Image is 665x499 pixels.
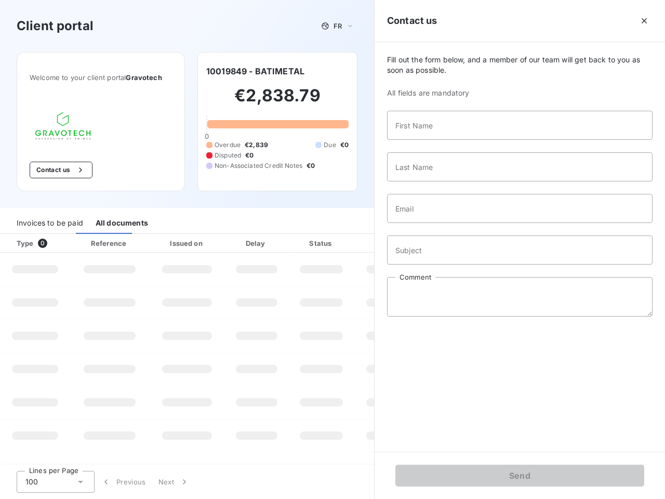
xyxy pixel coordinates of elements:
[215,161,302,170] span: Non-Associated Credit Notes
[387,55,653,75] span: Fill out the form below, and a member of our team will get back to you as soon as possible.
[324,140,336,150] span: Due
[395,465,644,487] button: Send
[387,111,653,140] input: placeholder
[95,471,152,493] button: Previous
[10,238,68,248] div: Type
[290,238,352,248] div: Status
[245,151,254,160] span: €0
[340,140,349,150] span: €0
[126,73,162,82] span: Gravotech
[334,22,342,30] span: FR
[387,14,437,28] h5: Contact us
[387,88,653,98] span: All fields are mandatory
[17,17,94,35] h3: Client portal
[387,152,653,181] input: placeholder
[215,151,241,160] span: Disputed
[227,238,286,248] div: Delay
[356,238,423,248] div: Amount
[30,73,172,82] span: Welcome to your client portal
[25,477,38,487] span: 100
[38,239,47,248] span: 0
[96,212,148,234] div: All documents
[151,238,223,248] div: Issued on
[215,140,241,150] span: Overdue
[387,235,653,265] input: placeholder
[307,161,315,170] span: €0
[205,132,209,140] span: 0
[17,212,83,234] div: Invoices to be paid
[206,85,349,116] h2: €2,838.79
[30,107,96,145] img: Company logo
[30,162,92,178] button: Contact us
[387,194,653,223] input: placeholder
[91,239,126,247] div: Reference
[245,140,268,150] span: €2,839
[152,471,196,493] button: Next
[206,65,304,77] h6: 10019849 - BATIMETAL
